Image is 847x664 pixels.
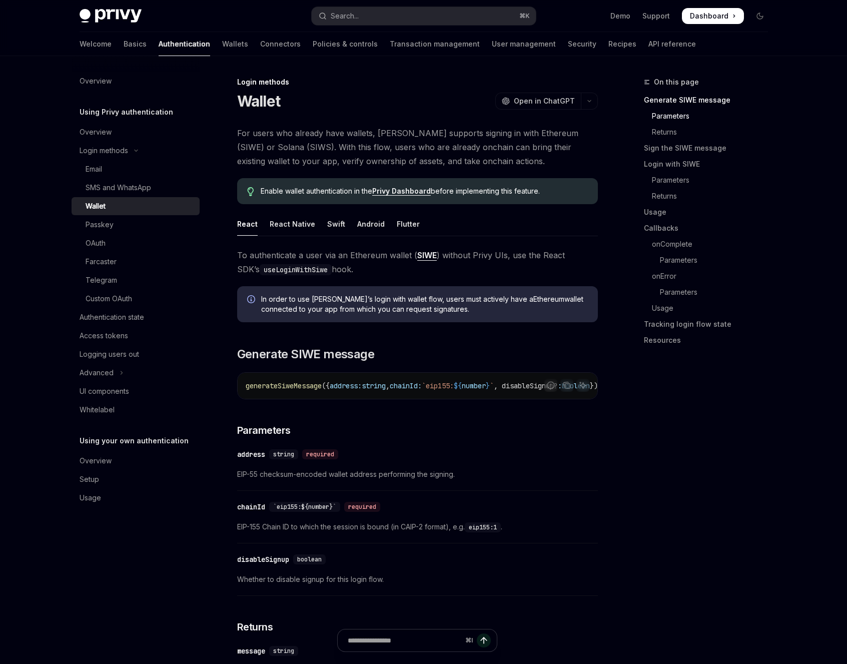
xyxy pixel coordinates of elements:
a: Parameters [644,172,776,188]
a: API reference [648,32,696,56]
div: Access tokens [80,330,128,342]
a: Whitelabel [72,401,200,419]
span: string [362,381,386,390]
h5: Using Privy authentication [80,106,173,118]
div: Authentication state [80,311,144,323]
div: Custom OAuth [86,293,132,305]
span: } [486,381,490,390]
span: boolean [297,555,322,563]
span: `eip155:${number}` [273,503,336,511]
a: Passkey [72,216,200,234]
a: Logging users out [72,345,200,363]
span: chainId: [390,381,422,390]
button: Copy the contents from the code block [560,379,573,392]
div: SMS and WhatsApp [86,182,151,194]
a: Login with SIWE [644,156,776,172]
a: Connectors [260,32,301,56]
input: Ask a question... [348,629,461,651]
a: Usage [644,300,776,316]
a: Wallets [222,32,248,56]
span: , disableSignup? [494,381,558,390]
span: Enable wallet authentication in the before implementing this feature. [261,186,587,196]
div: Login methods [237,77,598,87]
span: Dashboard [690,11,728,21]
div: Android [357,212,385,236]
a: User management [492,32,556,56]
a: onComplete [644,236,776,252]
div: chainId [237,502,265,512]
span: ({ [322,381,330,390]
a: onError [644,268,776,284]
a: Basics [124,32,147,56]
a: Welcome [80,32,112,56]
button: Open in ChatGPT [495,93,581,110]
button: Toggle Advanced section [72,364,200,382]
img: dark logo [80,9,142,23]
a: Resources [644,332,776,348]
div: required [302,449,338,459]
a: SIWE [417,250,437,261]
button: Ask AI [576,379,589,392]
span: Generate SIWE message [237,346,374,362]
span: To authenticate a user via an Ethereum wallet ( ) without Privy UIs, use the React SDK’s hook. [237,248,598,276]
a: Parameters [644,252,776,268]
a: Demo [610,11,630,21]
span: Returns [237,620,273,634]
div: OAuth [86,237,106,249]
span: EIP-55 checksum-encoded wallet address performing the signing. [237,468,598,480]
span: EIP-155 Chain ID to which the session is bound (in CAIP-2 format), e.g. . [237,521,598,533]
div: disableSignup [237,554,289,564]
span: generateSiweMessage [246,381,322,390]
div: Telegram [86,274,117,286]
a: Privy Dashboard [372,187,431,196]
div: Logging users out [80,348,139,360]
a: SMS and WhatsApp [72,179,200,197]
div: UI components [80,385,129,397]
a: Setup [72,470,200,488]
a: Telegram [72,271,200,289]
div: Login methods [80,145,128,157]
a: Dashboard [682,8,744,24]
span: ⌘ K [519,12,530,20]
div: Search... [331,10,359,22]
div: Passkey [86,219,114,231]
div: Farcaster [86,256,117,268]
span: string [273,450,294,458]
a: Transaction management [390,32,480,56]
button: Toggle dark mode [752,8,768,24]
a: Sign the SIWE message [644,140,776,156]
a: Authentication [159,32,210,56]
a: Callbacks [644,220,776,236]
a: Usage [644,204,776,220]
span: For users who already have wallets, [PERSON_NAME] supports signing in with Ethereum (SIWE) or Sol... [237,126,598,168]
div: Overview [80,75,112,87]
a: Security [568,32,596,56]
span: Parameters [237,423,291,437]
h1: Wallet [237,92,281,110]
div: React Native [270,212,315,236]
div: Whitelabel [80,404,115,416]
div: Advanced [80,367,114,379]
h5: Using your own authentication [80,435,189,447]
svg: Tip [247,187,254,196]
a: Tracking login flow state [644,316,776,332]
div: Overview [80,126,112,138]
span: Whether to disable signup for this login flow. [237,573,598,585]
span: address: [330,381,362,390]
code: eip155:1 [465,522,501,532]
span: ${ [454,381,462,390]
div: Overview [80,455,112,467]
a: Parameters [644,108,776,124]
a: OAuth [72,234,200,252]
a: Access tokens [72,327,200,345]
a: Authentication state [72,308,200,326]
a: Overview [72,452,200,470]
span: On this page [654,76,699,88]
a: Overview [72,72,200,90]
button: Open search [312,7,536,25]
div: required [344,502,380,512]
div: React [237,212,258,236]
button: Report incorrect code [544,379,557,392]
a: Returns [644,188,776,204]
a: Recipes [608,32,636,56]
